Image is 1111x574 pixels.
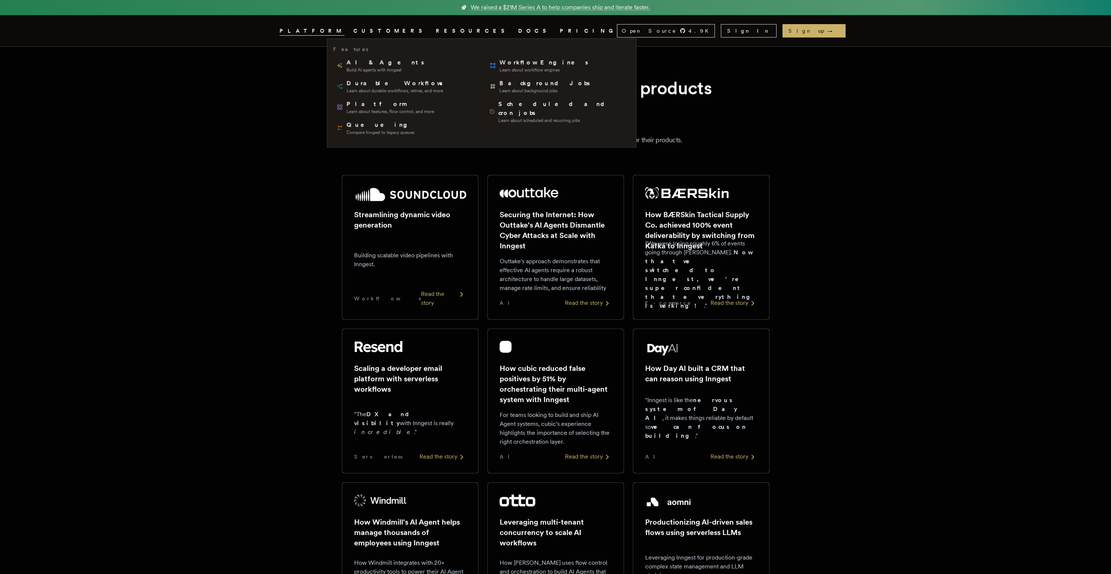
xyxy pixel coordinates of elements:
[498,118,627,124] span: Learn about scheduled and recurring jobs
[347,121,415,130] span: Queueing
[645,495,692,509] img: Aomni
[500,517,612,548] h2: Leveraging multi-tenant concurrency to scale AI workflows
[354,410,466,437] p: "The with Inngest is really ."
[354,411,415,427] strong: DX and visibility
[645,396,757,440] p: "Inngest is like the , it makes things reliable by default so ."
[333,45,368,54] h3: Features
[342,175,478,320] a: SoundCloud logoStreamlining dynamic video generationBuilding scalable video pipelines with Innges...
[645,363,757,384] h2: How Day AI built a CRM that can reason using Inngest
[633,329,769,473] a: Day AI logoHow Day AI built a CRM that can reason using Inngest"Inngest is like thenervous system...
[500,187,559,198] img: Outtake
[500,257,612,293] p: Outtake's approach demonstrates that effective AI agents require a robust architecture to handle ...
[500,67,589,73] span: Learn about workflow engines
[689,27,713,35] span: 4.9 K
[500,79,591,88] span: Background Jobs
[288,135,823,145] p: From startups to public companies, our customers chose Inngest to power their products.
[354,251,466,269] p: Building scalable video pipelines with Inngest.
[347,88,444,94] span: Learn about durable workflows, retries, and more
[347,130,415,136] span: Compare Inngest to legacy queues
[347,79,444,88] span: Durable Workflows
[354,363,466,394] h2: Scaling a developer email platform with serverless workflows
[471,3,650,12] span: We raised a $21M Series A to help companies ship and iterate faster.
[645,187,729,199] img: BÆRSkin Tactical Supply Co.
[500,341,512,353] img: cubic
[436,26,509,36] button: RESOURCES
[500,58,589,67] span: Workflow Engines
[645,249,756,309] strong: Now that we switched to Inngest, we're super confident that everything is working!
[498,100,627,118] span: Scheduled and cron jobs
[500,209,612,251] h2: Securing the Internet: How Outtake's AI Agents Dismantle Cyber Attacks at Scale with Inngest
[421,290,466,307] div: Read the story
[353,26,427,36] a: CUSTOMERS
[419,452,466,461] div: Read the story
[354,428,414,436] em: incredible
[487,329,624,473] a: cubic logoHow cubic reduced false positives by 51% by orchestrating their multi-agent system with...
[280,26,344,36] button: PLATFORM
[645,299,691,307] span: E-commerce
[645,341,680,356] img: Day AI
[645,239,757,310] p: "We were losing roughly 6% of events going through [PERSON_NAME]. ."
[500,88,591,94] span: Learn about background jobs
[565,452,612,461] div: Read the story
[486,76,630,97] a: Background JobsLearn about background jobs
[354,295,421,302] span: Workflows
[486,55,630,76] a: Workflow EnginesLearn about workflow engines
[500,299,516,307] span: AI
[342,329,478,473] a: Resend logoScaling a developer email platform with serverless workflows"TheDX and visibilitywith ...
[333,97,477,118] a: PlatformLearn about features, flow control, and more
[721,24,777,37] a: Sign In
[354,495,407,506] img: Windmill
[486,97,630,127] a: Scheduled and cron jobsLearn about scheduled and recurring jobs
[518,26,551,36] a: DOCS
[710,452,757,461] div: Read the story
[354,187,466,202] img: SoundCloud
[827,27,840,35] span: →
[347,67,425,73] span: Build AI agents with Inngest
[354,517,466,548] h2: How Windmill's AI Agent helps manage thousands of employees using Inngest
[354,209,466,230] h2: Streamlining dynamic video generation
[645,423,746,439] strong: we can focus on building
[354,341,402,353] img: Resend
[487,175,624,320] a: Outtake logoSecuring the Internet: How Outtake's AI Agents Dismantle Cyber Attacks at Scale with ...
[347,100,434,109] span: Platform
[347,58,425,67] span: AI & Agents
[565,299,612,307] div: Read the story
[333,76,477,97] a: Durable WorkflowsLearn about durable workflows, retries, and more
[782,24,846,37] a: Sign up
[645,453,661,460] span: AI
[500,363,612,405] h2: How cubic reduced false positives by 51% by orchestrating their multi-agent system with Inngest
[500,453,516,460] span: AI
[259,15,853,46] nav: Global
[622,27,677,35] span: Open Source
[354,453,402,460] span: Serverless
[333,55,477,76] a: AI & AgentsBuild AI agents with Inngest
[560,26,617,36] a: PRICING
[645,397,737,421] strong: nervous system of Day AI
[645,517,757,538] h2: Productionizing AI-driven sales flows using serverless LLMs
[500,411,612,446] p: For teams looking to build and ship AI Agent systems, cubic's experience highlights the importanc...
[333,118,477,138] a: QueueingCompare Inngest to legacy queues
[347,109,434,115] span: Learn about features, flow control, and more
[645,209,757,251] h2: How BÆRSkin Tactical Supply Co. achieved 100% event deliverability by switching from Kafka to Inn...
[633,175,769,320] a: BÆRSkin Tactical Supply Co. logoHow BÆRSkin Tactical Supply Co. achieved 100% event deliverabilit...
[710,299,757,307] div: Read the story
[500,495,535,506] img: Otto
